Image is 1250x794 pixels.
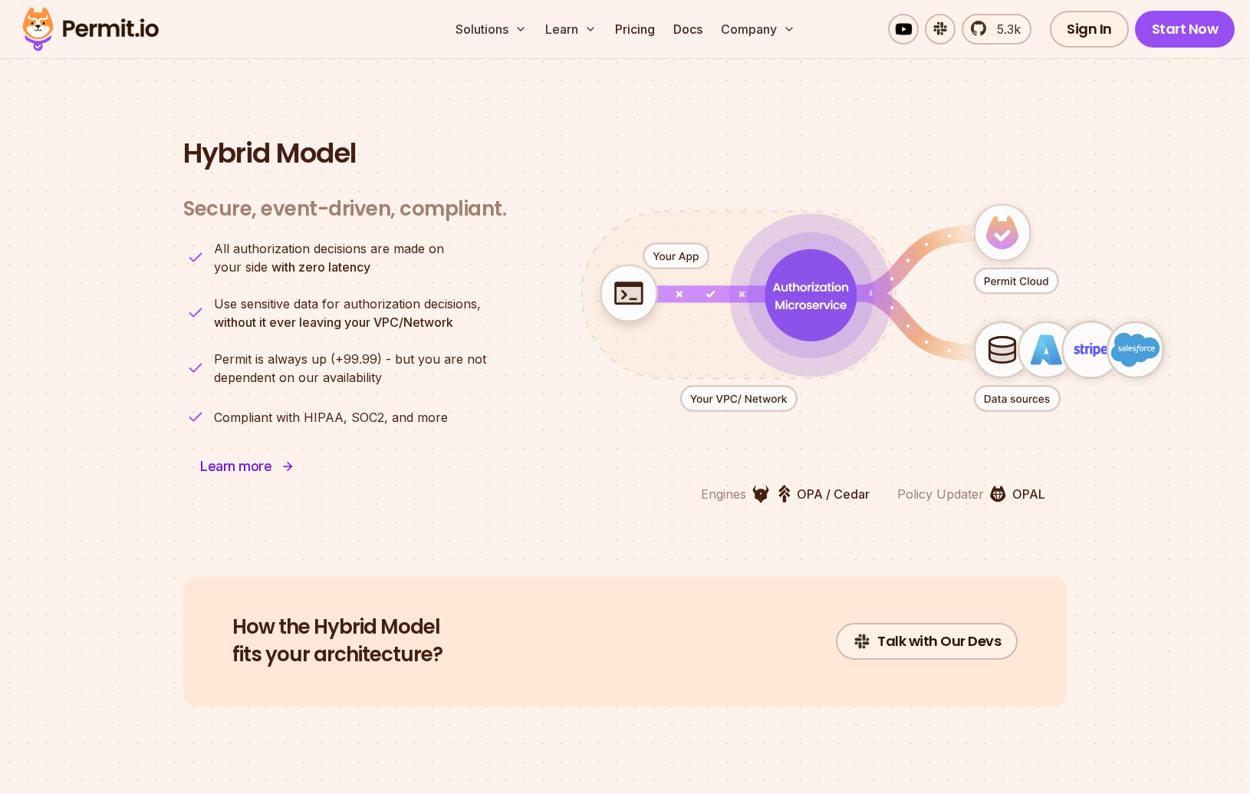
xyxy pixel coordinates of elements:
a: Start Now [1135,11,1235,48]
strong: with zero latency [271,259,370,275]
a: 5.3k [962,14,1031,44]
img: Permit logo [15,3,166,55]
button: Learn [539,14,603,44]
a: Pricing [609,14,661,44]
strong: without it ever leaving your VPC/Network [214,315,453,330]
a: Sign In [1050,11,1129,48]
button: Solutions [449,14,533,44]
span: All authorization decisions are made on [214,239,444,258]
p: Compliant with HIPAA, SOC2, and more [214,408,448,427]
span: 5.3k [988,20,1021,38]
p: Engines [701,485,746,503]
a: Learn more [183,448,308,485]
h2: fits your architecture? [232,614,442,669]
button: Company [715,14,801,44]
span: Learn more [200,456,271,477]
h2: Hybrid Model [183,138,1067,169]
a: Docs [667,14,709,44]
p: dependent on our availability [214,350,486,387]
div: animation [534,160,1212,456]
p: your side [214,239,444,276]
p: OPAL [1012,485,1045,503]
span: Use sensitive data for authorization decisions, [214,295,481,313]
p: OPA / Cedar [797,485,870,503]
h3: Secure, event-driven, compliant. [183,196,506,222]
p: Policy Updater [897,485,984,503]
a: Talk with Our Devs [836,623,1018,660]
span: Permit is always up (+99.99) - but you are not [214,350,486,368]
span: How the Hybrid Model [232,614,442,641]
